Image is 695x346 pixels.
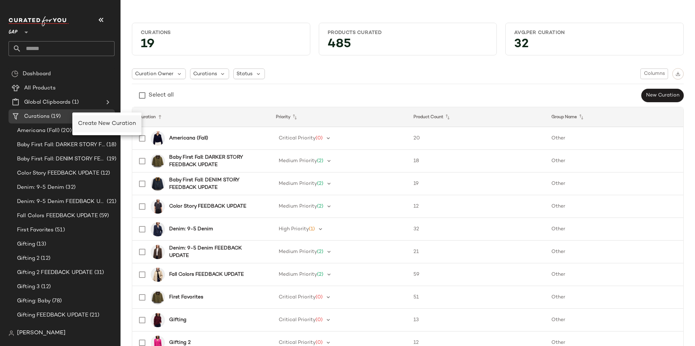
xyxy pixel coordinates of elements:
[151,154,165,168] img: cn60360225.jpg
[408,241,546,263] td: 21
[151,131,165,145] img: cn57345761.jpg
[279,136,316,141] span: Critical Priority
[17,226,54,234] span: First Favorites
[169,316,187,324] b: Gifting
[99,169,110,177] span: (12)
[17,283,40,291] span: Gifting 3
[135,70,173,78] span: Curation Owner
[94,325,106,334] span: (38)
[408,195,546,218] td: 12
[24,112,50,121] span: Curations
[24,98,71,106] span: Global Clipboards
[317,249,323,254] span: (2)
[408,218,546,241] td: 32
[408,107,546,127] th: Product Count
[408,263,546,286] td: 59
[408,150,546,172] td: 18
[546,218,684,241] td: Other
[24,84,56,92] span: All Products
[546,286,684,309] td: Other
[279,249,317,254] span: Medium Priority
[279,272,317,277] span: Medium Priority
[317,204,323,209] span: (2)
[644,71,665,77] span: Columns
[17,254,39,263] span: Gifting 2
[151,177,165,191] img: cn59863701.jpg
[105,198,116,206] span: (21)
[640,68,668,79] button: Columns
[309,226,315,232] span: (1)
[641,89,684,102] button: New Curation
[237,70,252,78] span: Status
[40,283,51,291] span: (12)
[98,212,109,220] span: (59)
[169,271,244,278] b: Fall Colors FEEDBACK UPDATE
[317,158,323,164] span: (2)
[151,268,165,282] img: cn60477539.jpg
[17,212,98,220] span: Fall Colors FEEDBACK UPDATE
[78,121,136,127] span: Create New Curation
[105,141,116,149] span: (18)
[193,70,217,78] span: Curations
[546,263,684,286] td: Other
[17,311,88,319] span: Gifting FEEDBACK UPDATE
[149,91,174,100] div: Select all
[270,107,408,127] th: Priority
[279,181,317,186] span: Medium Priority
[546,107,684,127] th: Group Name
[50,112,61,121] span: (19)
[408,309,546,331] td: 13
[508,39,680,52] div: 32
[51,297,62,305] span: (78)
[514,29,675,36] div: Avg.per Curation
[151,290,165,304] img: cn60360225.jpg
[546,172,684,195] td: Other
[17,127,60,135] span: Americana (Fall)
[316,136,323,141] span: (0)
[17,297,51,305] span: Gifting: Baby
[17,155,105,163] span: Baby First Fall: DENIM STORY FEEDBACK UPDATE
[317,181,323,186] span: (2)
[169,225,213,233] b: Denim: 9-5 Denim
[23,70,51,78] span: Dashboard
[39,254,50,263] span: (12)
[169,176,262,191] b: Baby First Fall: DENIM STORY FEEDBACK UPDATE
[169,203,246,210] b: Color Story FEEDBACK UPDATE
[135,39,307,52] div: 19
[408,127,546,150] td: 20
[316,317,323,323] span: (0)
[546,309,684,331] td: Other
[17,240,35,248] span: Gifting
[141,29,301,36] div: Curations
[88,311,99,319] span: (21)
[316,340,323,345] span: (0)
[17,269,93,277] span: Gifting 2 FEEDBACK UPDATE
[279,295,316,300] span: Critical Priority
[151,222,165,236] img: cn60118301.jpg
[17,325,94,334] span: Gifting: Toddler Boy - UPDATE
[279,317,316,323] span: Critical Priority
[64,183,76,192] span: (32)
[546,127,684,150] td: Other
[169,154,262,169] b: Baby First Fall: DARKER STORY FEEDBACK UPDATE
[9,24,18,37] span: GAP
[279,158,317,164] span: Medium Priority
[279,340,316,345] span: Critical Priority
[132,107,270,127] th: Curation
[11,70,18,77] img: svg%3e
[17,198,105,206] span: Denim: 9-5 Denim FEEDBACK UPDATE
[17,329,66,337] span: [PERSON_NAME]
[9,330,14,336] img: svg%3e
[279,204,317,209] span: Medium Priority
[328,29,488,36] div: Products Curated
[169,134,208,142] b: Americana (Fall)
[169,293,203,301] b: First Favorites
[169,245,262,259] b: Denim: 9-5 Denim FEEDBACK UPDATE
[546,195,684,218] td: Other
[17,183,64,192] span: Denim: 9-5 Denim
[546,150,684,172] td: Other
[71,98,78,106] span: (1)
[279,226,309,232] span: High Priority
[317,272,323,277] span: (2)
[316,295,323,300] span: (0)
